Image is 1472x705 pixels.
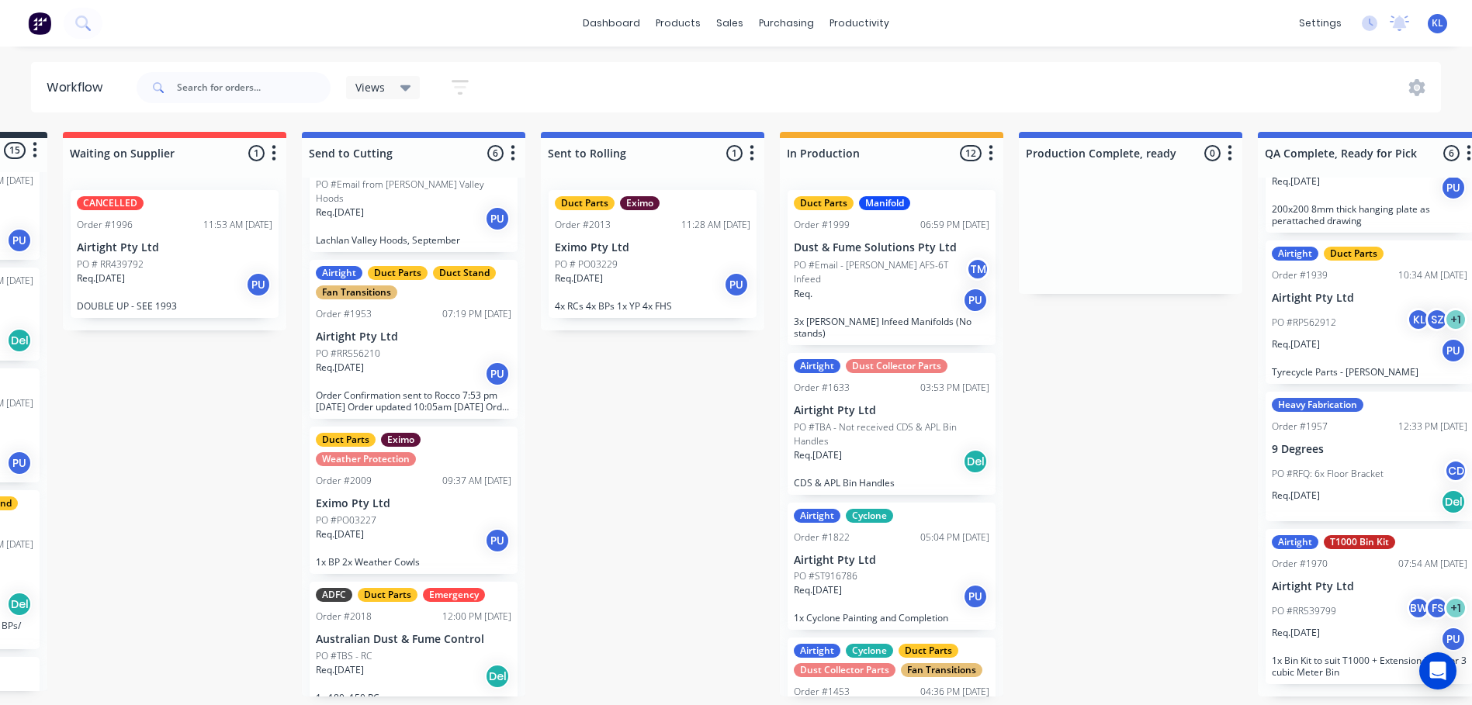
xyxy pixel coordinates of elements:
div: Order #1453 [794,685,850,699]
p: 3x [PERSON_NAME] Infeed Manifolds (No stands) [794,316,989,339]
div: Order #2009 [316,474,372,488]
p: Req. [794,287,812,301]
div: Airtight [794,509,840,523]
p: PO # PO03229 [555,257,618,271]
div: 07:54 AM [DATE] [1398,557,1467,571]
p: PO #Email from [PERSON_NAME] Valley Hoods [316,178,511,206]
div: Duct Parts [555,196,615,210]
div: 10:34 AM [DATE] [1398,268,1467,282]
div: Fan Transitions [316,285,397,299]
div: PU [485,206,510,231]
a: dashboard [575,12,648,35]
div: Eximo [381,433,421,447]
div: PU [1441,175,1466,200]
div: T1000 Bin Kit [1324,535,1395,549]
div: Del [7,328,32,353]
div: CANCELLED [77,196,144,210]
div: AirtightDust Collector PartsOrder #163303:53 PM [DATE]Airtight Pty LtdPO #TBA - Not received CDS ... [788,353,996,495]
div: 04:36 PM [DATE] [920,685,989,699]
div: 11:28 AM [DATE] [681,218,750,232]
div: PU [1441,338,1466,363]
p: Airtight Pty Ltd [1272,580,1467,593]
div: Emergency [423,588,485,602]
div: Order #1633 [794,381,850,395]
p: Tyrecycle Parts - [PERSON_NAME] [1272,366,1467,378]
div: PU [485,528,510,553]
div: Order #1957 [1272,420,1328,434]
div: Manifold [859,196,910,210]
p: Req. [DATE] [77,271,125,285]
p: Req. [DATE] [1272,626,1320,640]
div: Dust Collector Parts [794,663,895,677]
div: PU [246,272,271,297]
p: Airtight Pty Ltd [316,330,511,344]
div: Cyclone [846,509,893,523]
div: settings [1291,12,1349,35]
div: PU [1441,627,1466,651]
div: Order #2018 [316,610,372,624]
p: Req. [DATE] [794,583,842,597]
p: Airtight Pty Ltd [794,554,989,567]
div: AirtightDuct PartsDuct StandFan TransitionsOrder #195307:19 PM [DATE]Airtight Pty LtdPO #RR556210... [310,260,518,419]
p: Lachlan Valley Hoods, September [316,234,511,246]
div: FS [1425,596,1449,620]
div: products [648,12,708,35]
div: Order #2013 [555,218,611,232]
p: 1x BP 2x Weather Cowls [316,556,511,568]
div: 07:19 PM [DATE] [442,307,511,321]
div: Airtight [1272,535,1318,549]
p: PO #RR556210 [316,347,380,361]
p: CDS & APL Bin Handles [794,477,989,489]
div: Duct Parts [316,433,376,447]
p: Airtight Pty Ltd [1272,292,1467,305]
p: Req. [DATE] [555,271,603,285]
div: Fan Transitions [901,663,982,677]
div: Duct Stand [433,266,496,280]
div: 03:53 PM [DATE] [920,381,989,395]
div: Duct PartsEximoOrder #201311:28 AM [DATE]Eximo Pty LtdPO # PO03229Req.[DATE]PU4x RCs 4x BPs 1x YP... [549,190,757,318]
div: TM [966,257,989,281]
div: Del [1441,489,1466,514]
p: 1x Cyclone Painting and Completion [794,612,989,624]
div: Order #1939 [1272,268,1328,282]
div: Open Intercom Messenger [1419,652,1456,689]
p: 9 Degrees [1272,443,1467,456]
div: Workflow [47,78,110,97]
div: productivity [822,12,897,35]
p: Australian Dust & Fume Control [316,633,511,646]
div: 06:59 PM [DATE] [920,218,989,232]
div: 05:04 PM [DATE] [920,530,989,544]
p: PO #RFQ: 6x Floor Bracket [1272,467,1384,481]
div: CANCELLEDOrder #199611:53 AM [DATE]Airtight Pty LtdPO # RR439792Req.[DATE]PUDOUBLE UP - SEE 1993 [71,190,279,318]
p: PO #RR539799 [1272,604,1336,618]
p: Eximo Pty Ltd [555,241,750,254]
p: Dust & Fume Solutions Pty Ltd [794,241,989,254]
p: Req. [DATE] [316,361,364,375]
p: Req. [DATE] [1272,175,1320,188]
img: Factory [28,12,51,35]
div: Duct Parts [368,266,428,280]
div: PU [7,228,32,253]
div: Cyclone [846,644,893,658]
div: Del [7,592,32,617]
div: PU [724,272,749,297]
div: Duct Parts [794,196,854,210]
div: Del [485,664,510,689]
p: Airtight Pty Ltd [794,404,989,417]
div: Order #1999 [794,218,850,232]
div: CD [1444,459,1467,482]
div: 11:53 AM [DATE] [203,218,272,232]
div: Duct Parts [1324,247,1384,261]
div: PO #Email from [PERSON_NAME] Valley HoodsReq.[DATE]PULachlan Valley Hoods, September [310,111,518,253]
p: Order Confirmation sent to Rocco 7:53 pm [DATE] Order updated 10:05am [DATE] Order updated 8:04am... [316,389,511,413]
div: PU [963,288,988,313]
div: purchasing [751,12,822,35]
div: Del [963,449,988,474]
div: ADFC [316,588,352,602]
div: Weather Protection [316,452,416,466]
div: + 1 [1444,596,1467,620]
p: PO #RP562912 [1272,316,1336,330]
div: PU [963,584,988,609]
p: DOUBLE UP - SEE 1993 [77,300,272,312]
div: AirtightCycloneOrder #182205:04 PM [DATE]Airtight Pty LtdPO #ST916786Req.[DATE]PU1x Cyclone Paint... [788,503,996,631]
